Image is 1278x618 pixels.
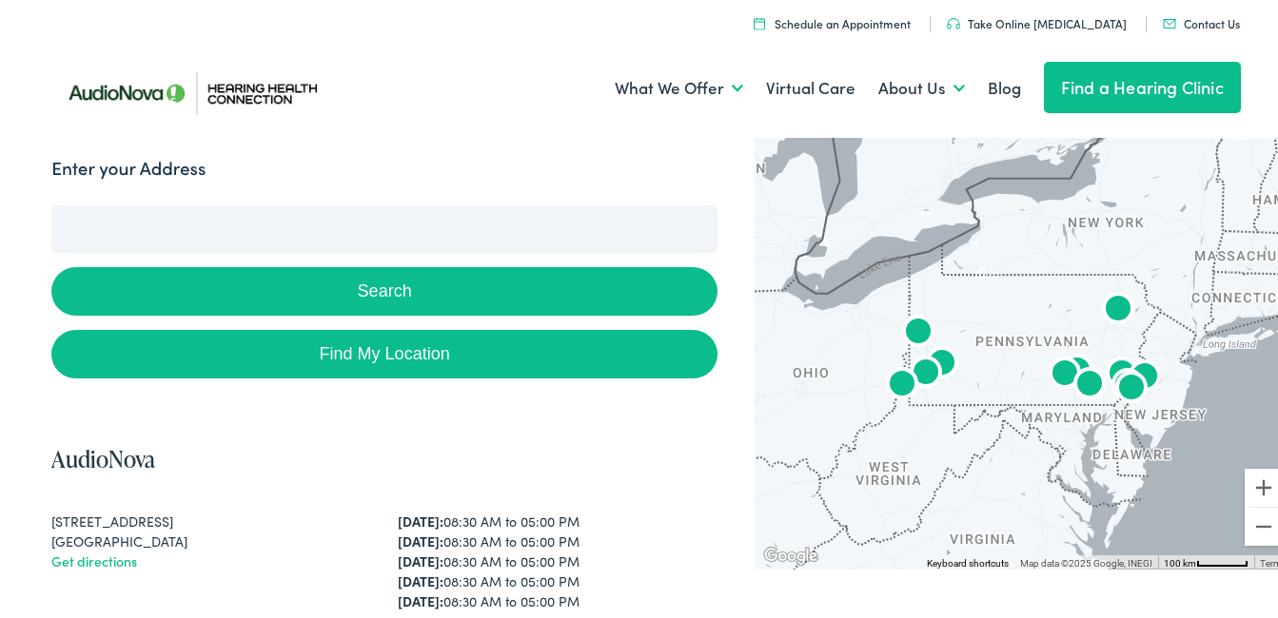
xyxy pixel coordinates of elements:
[398,508,443,527] strong: [DATE]:
[1095,284,1141,330] div: AudioNova
[947,11,1127,28] a: Take Online [MEDICAL_DATA]
[398,588,443,607] strong: [DATE]:
[754,11,911,28] a: Schedule an Appointment
[1044,58,1241,109] a: Find a Hearing Clinic
[1054,346,1100,392] div: AudioNova
[895,307,941,353] div: AudioNova
[766,49,855,120] a: Virtual Care
[903,348,949,394] div: AudioNova
[879,359,925,405] div: AudioNova
[919,338,965,384] div: AudioNova
[1020,554,1152,565] span: Map data ©2025 Google, INEGI
[1158,551,1254,565] button: Map Scale: 100 km per 51 pixels
[51,508,371,528] div: [STREET_ADDRESS]
[1105,360,1150,406] div: AudioNova
[398,568,443,587] strong: [DATE]:
[1163,11,1240,28] a: Contact Us
[1163,15,1176,25] img: utility icon
[1109,363,1154,409] div: AudioNova
[1042,349,1088,395] div: AudioNova
[1122,352,1168,397] div: AudioNova
[759,540,822,565] img: Google
[1164,554,1196,565] span: 100 km
[1099,349,1145,395] div: AudioNova
[754,13,765,26] img: utility icon
[1067,359,1112,405] div: AudioNova
[51,326,718,375] a: Find My Location
[398,548,443,567] strong: [DATE]:
[51,439,155,471] a: AudioNova
[927,553,1009,567] button: Keyboard shortcuts
[759,540,822,565] a: Open this area in Google Maps (opens a new window)
[51,151,206,179] label: Enter your Address
[615,49,743,120] a: What We Offer
[947,14,960,26] img: utility icon
[51,528,371,548] div: [GEOGRAPHIC_DATA]
[988,49,1021,120] a: Blog
[51,548,137,567] a: Get directions
[51,202,718,249] input: Enter your address or zip code
[51,263,718,312] button: Search
[878,49,965,120] a: About Us
[398,528,443,547] strong: [DATE]:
